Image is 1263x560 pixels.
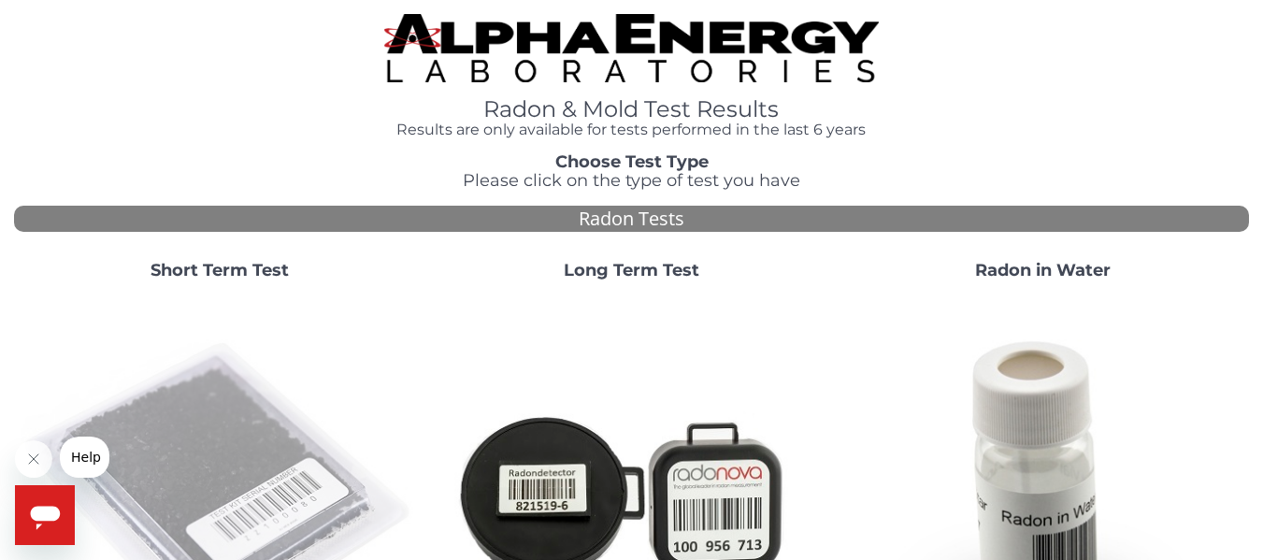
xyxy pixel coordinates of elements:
[384,122,878,138] h4: Results are only available for tests performed in the last 6 years
[384,14,878,82] img: TightCrop.jpg
[975,260,1111,280] strong: Radon in Water
[564,260,699,280] strong: Long Term Test
[14,206,1249,233] div: Radon Tests
[60,437,109,478] iframe: Message from company
[463,170,800,191] span: Please click on the type of test you have
[384,97,878,122] h1: Radon & Mold Test Results
[151,260,289,280] strong: Short Term Test
[15,485,75,545] iframe: Button to launch messaging window
[15,440,52,478] iframe: Close message
[555,151,709,172] strong: Choose Test Type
